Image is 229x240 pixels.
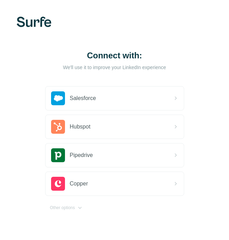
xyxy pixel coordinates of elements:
h1: Connect with: [45,50,184,61]
span: Salesforce [70,94,96,102]
span: Other options [50,205,75,211]
span: Copper [70,180,88,188]
span: Hubspot [70,123,91,131]
img: copper's logo [51,177,65,191]
img: Surfe's logo [17,17,51,27]
span: Pipedrive [70,151,93,159]
img: hubspot's logo [51,120,65,134]
img: pipedrive's logo [51,148,65,162]
p: We'll use it to improve your LinkedIn experience [45,64,184,71]
img: salesforce's logo [51,91,65,105]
